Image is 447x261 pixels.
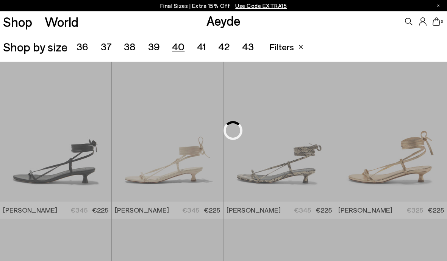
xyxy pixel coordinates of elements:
span: 40 [172,40,184,52]
a: Shop [3,15,32,28]
span: 41 [197,40,206,52]
span: 38 [124,40,136,52]
span: Shop by size [3,40,67,53]
span: Navigate to /collections/ss25-final-sizes [235,2,287,9]
a: World [45,15,78,28]
span: 36 [77,40,88,52]
a: 0 [433,17,440,26]
span: 39 [148,40,160,52]
span: 42 [218,40,230,52]
span: 0 [440,20,444,24]
p: Final Sizes | Extra 15% Off [160,1,287,11]
span: 43 [242,40,254,52]
span: Filters [269,41,294,52]
span: 37 [101,40,112,52]
a: Aeyde [206,12,241,28]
